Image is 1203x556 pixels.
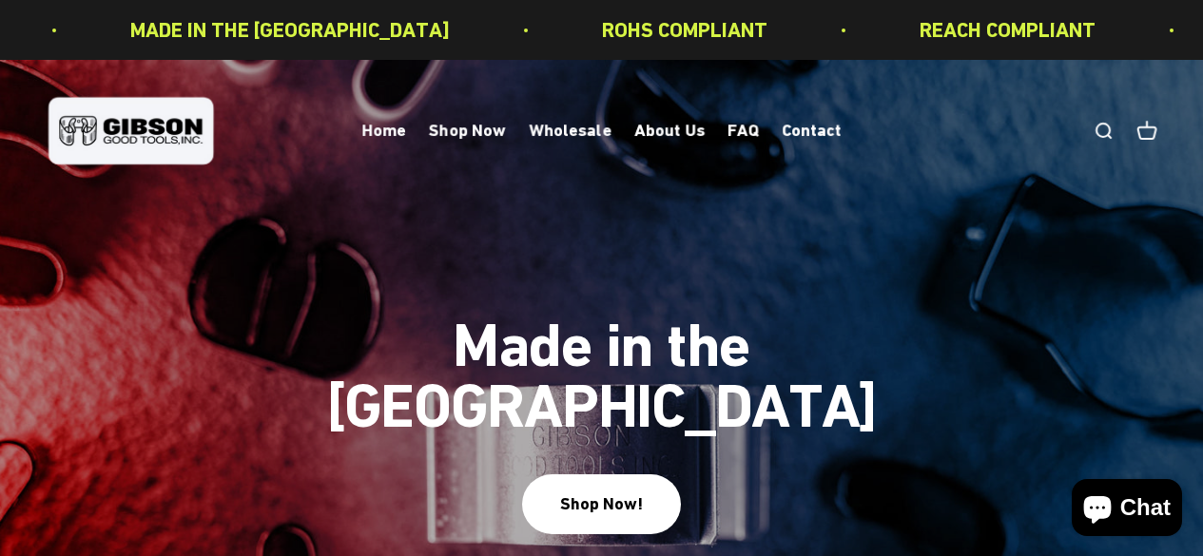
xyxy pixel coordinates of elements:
[1066,479,1188,541] inbox-online-store-chat: Shopify online store chat
[634,121,705,141] a: About Us
[361,121,406,141] a: Home
[529,121,611,141] a: Wholesale
[120,13,439,47] p: MADE IN THE [GEOGRAPHIC_DATA]
[782,121,842,141] a: Contact
[560,490,643,518] div: Shop Now!
[522,474,681,534] button: Shop Now!
[231,371,973,441] split-lines: Made in the [GEOGRAPHIC_DATA]
[429,121,506,141] a: Shop Now
[909,13,1085,47] p: REACH COMPLIANT
[592,13,757,47] p: ROHS COMPLIANT
[728,121,759,141] a: FAQ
